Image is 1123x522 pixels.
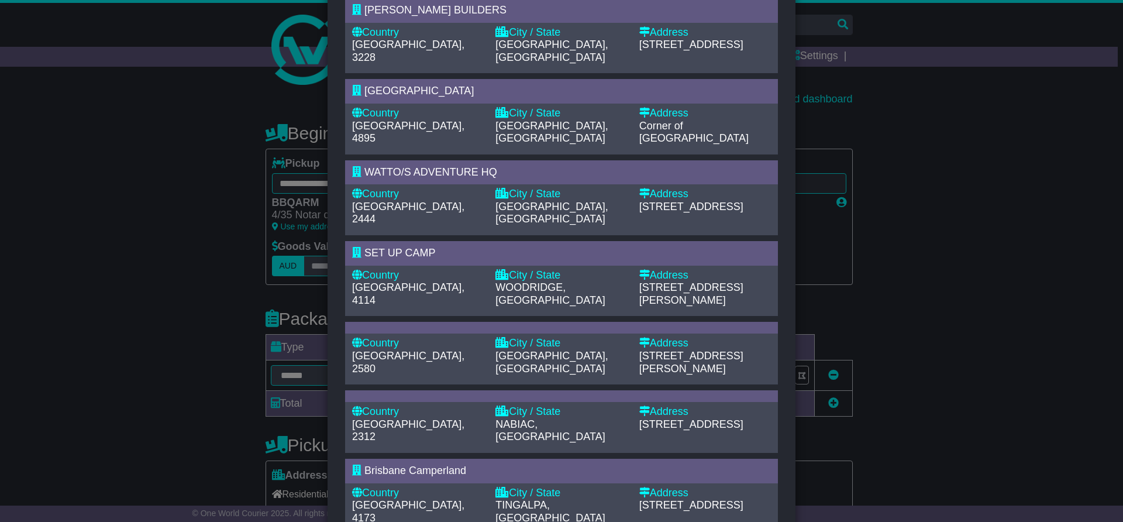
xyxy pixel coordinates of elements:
div: City / State [495,188,627,201]
span: [STREET_ADDRESS][PERSON_NAME] [639,281,743,306]
span: Brisbane Camperland [364,465,466,476]
div: Address [639,26,771,39]
div: Country [352,107,484,120]
div: City / State [495,337,627,350]
div: Country [352,188,484,201]
span: [GEOGRAPHIC_DATA], [GEOGRAPHIC_DATA] [495,201,608,225]
span: [GEOGRAPHIC_DATA], [GEOGRAPHIC_DATA] [495,39,608,63]
span: WOODRIDGE, [GEOGRAPHIC_DATA] [495,281,605,306]
div: Address [639,406,771,418]
span: [GEOGRAPHIC_DATA], 2580 [352,350,464,375]
span: [GEOGRAPHIC_DATA], 2444 [352,201,464,225]
span: [GEOGRAPHIC_DATA], [GEOGRAPHIC_DATA] [495,350,608,375]
div: Country [352,487,484,500]
div: Country [352,26,484,39]
div: Address [639,337,771,350]
div: Address [639,188,771,201]
div: City / State [495,26,627,39]
div: City / State [495,107,627,120]
span: SET UP CAMP [364,247,435,259]
span: [STREET_ADDRESS] [639,201,743,212]
div: City / State [495,406,627,418]
span: [STREET_ADDRESS] [639,499,743,511]
span: [GEOGRAPHIC_DATA], 4895 [352,120,464,145]
span: Corner of [GEOGRAPHIC_DATA] [639,120,749,145]
span: [STREET_ADDRESS][PERSON_NAME] [639,350,743,375]
span: [GEOGRAPHIC_DATA] [364,85,474,97]
span: [GEOGRAPHIC_DATA], 2312 [352,418,464,443]
span: [STREET_ADDRESS] [639,418,743,430]
div: Country [352,269,484,282]
div: Country [352,337,484,350]
div: Address [639,269,771,282]
div: City / State [495,487,627,500]
span: [GEOGRAPHIC_DATA], [GEOGRAPHIC_DATA] [495,120,608,145]
span: [PERSON_NAME] BUILDERS [364,4,507,16]
span: [STREET_ADDRESS] [639,39,743,50]
div: Country [352,406,484,418]
div: Address [639,487,771,500]
span: NABIAC, [GEOGRAPHIC_DATA] [495,418,605,443]
div: Address [639,107,771,120]
span: [GEOGRAPHIC_DATA], 3228 [352,39,464,63]
span: WATTO/S ADVENTURE HQ [364,166,497,178]
span: [GEOGRAPHIC_DATA], 4114 [352,281,464,306]
div: City / State [495,269,627,282]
